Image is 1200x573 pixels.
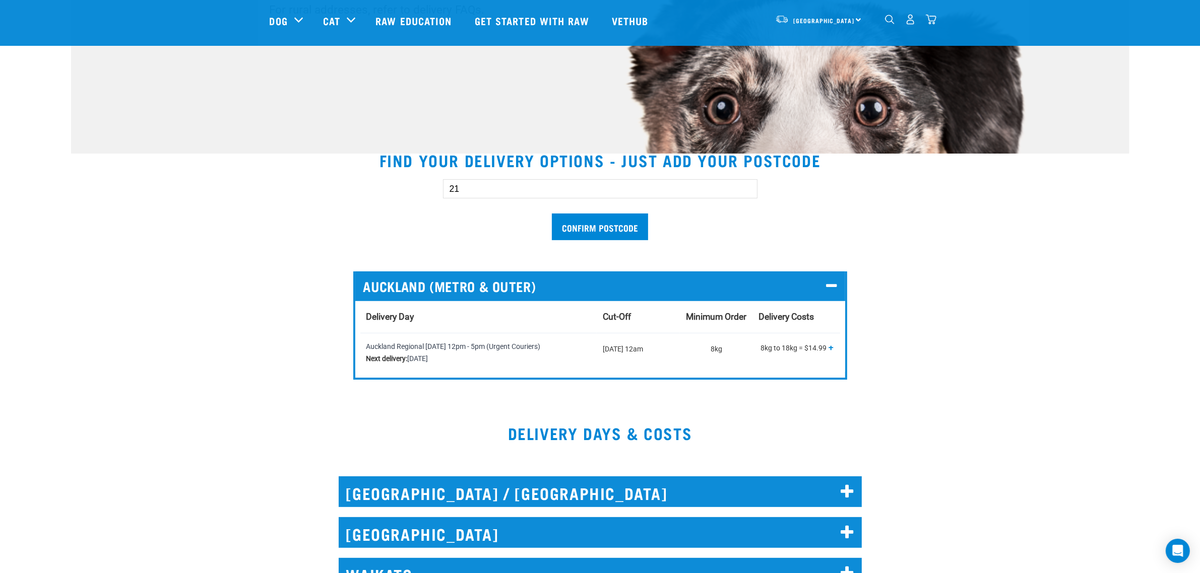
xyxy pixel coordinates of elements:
[905,14,916,25] img: user.png
[360,301,597,333] th: Delivery Day
[885,15,895,24] img: home-icon-1@2x.png
[339,476,862,507] h2: [GEOGRAPHIC_DATA] / [GEOGRAPHIC_DATA]
[323,13,340,28] a: Cat
[83,151,1117,169] h2: Find your delivery options - just add your postcode
[363,278,837,294] p: AUCKLAND (METRO & OUTER)
[829,343,834,352] button: Show all tiers
[71,424,1129,442] h2: DELIVERY DAYS & COSTS
[366,354,408,363] strong: Next delivery:
[339,517,862,548] h2: [GEOGRAPHIC_DATA]
[552,213,648,240] input: Confirm postcode
[363,278,536,294] span: AUCKLAND (METRO & OUTER)
[597,301,680,333] th: Cut-Off
[829,342,834,352] span: +
[759,340,834,358] p: 8kg to 18kg = $14.99 18kg to 36kg = $19.99 36kg to 54kg = $24.99 Over 54kg = $29.99
[1166,539,1190,563] div: Open Intercom Messenger
[680,301,752,333] th: Minimum Order
[597,333,680,372] td: [DATE] 12am
[680,333,752,372] td: 8kg
[752,301,840,333] th: Delivery Costs
[270,13,288,28] a: Dog
[794,19,855,22] span: [GEOGRAPHIC_DATA]
[775,15,789,24] img: van-moving.png
[366,340,591,365] div: Auckland Regional [DATE] 12pm - 5pm (Urgent Couriers) [DATE]
[602,1,661,41] a: Vethub
[926,14,936,25] img: home-icon@2x.png
[443,179,757,198] input: Enter your postcode here...
[465,1,602,41] a: Get started with Raw
[365,1,464,41] a: Raw Education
